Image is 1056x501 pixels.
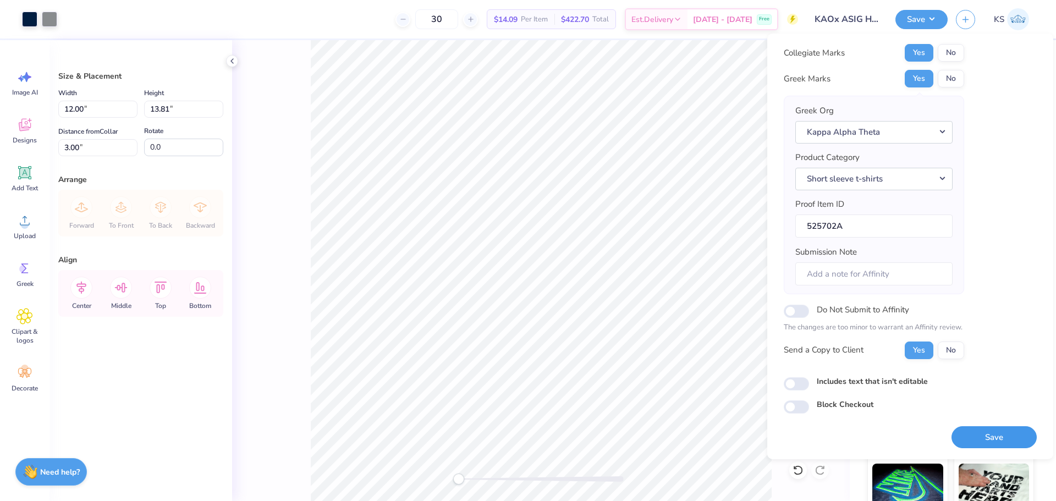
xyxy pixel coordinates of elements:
span: Free [759,15,769,23]
label: Greek Org [795,104,834,117]
div: Size & Placement [58,70,223,82]
button: No [938,342,964,359]
label: Width [58,86,77,100]
label: Distance from Collar [58,125,118,138]
label: Block Checkout [817,399,873,410]
span: Add Text [12,184,38,192]
span: Clipart & logos [7,327,43,345]
label: Height [144,86,164,100]
button: No [938,44,964,62]
button: Kappa Alpha Theta [795,121,953,144]
span: Per Item [521,14,548,25]
span: Decorate [12,384,38,393]
input: – – [415,9,458,29]
label: Submission Note [795,246,857,258]
div: Collegiate Marks [784,47,845,59]
input: Add a note for Affinity [795,262,953,286]
input: Untitled Design [806,8,887,30]
button: Yes [905,70,933,87]
span: Greek [16,279,34,288]
div: Align [58,254,223,266]
label: Includes text that isn't editable [817,376,928,387]
span: KS [994,13,1004,26]
button: No [938,70,964,87]
label: Proof Item ID [795,198,844,211]
span: Upload [14,232,36,240]
label: Do Not Submit to Affinity [817,302,909,317]
span: [DATE] - [DATE] [693,14,752,25]
span: Total [592,14,609,25]
span: Est. Delivery [631,14,673,25]
div: Greek Marks [784,73,831,85]
p: The changes are too minor to warrant an Affinity review. [784,322,964,333]
button: Save [895,10,948,29]
button: Short sleeve t-shirts [795,168,953,190]
img: Kath Sales [1007,8,1029,30]
span: Center [72,301,91,310]
strong: Need help? [40,467,80,477]
div: Arrange [58,174,223,185]
div: Send a Copy to Client [784,344,864,356]
a: KS [989,8,1034,30]
span: Top [155,301,166,310]
span: $422.70 [561,14,589,25]
span: Middle [111,301,131,310]
label: Product Category [795,151,860,164]
label: Rotate [144,124,163,137]
button: Yes [905,44,933,62]
span: Image AI [12,88,38,97]
button: Save [952,426,1037,449]
span: $14.09 [494,14,518,25]
span: Bottom [189,301,211,310]
button: Yes [905,342,933,359]
div: Accessibility label [453,474,464,485]
span: Designs [13,136,37,145]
